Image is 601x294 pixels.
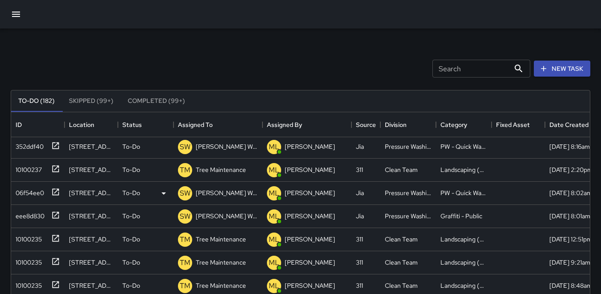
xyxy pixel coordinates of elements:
p: ML [269,165,279,176]
p: [PERSON_NAME] Weekly [196,212,258,220]
div: Assigned By [267,112,302,137]
div: 1460 Mission Street [69,142,113,151]
div: Date Created [549,112,589,137]
p: [PERSON_NAME] [285,188,335,197]
div: eee8d830 [12,208,44,220]
p: [PERSON_NAME] [285,142,335,151]
div: 19 Mason Street [69,188,113,197]
div: 923 Market Street [69,165,113,174]
p: Tree Maintenance [196,165,246,174]
div: 537 Jessie Street [69,258,113,267]
div: 19 Mason Street [69,212,113,220]
div: Clean Team [385,165,418,174]
p: To-Do [122,235,140,244]
div: 10100235 [12,231,42,244]
div: Pressure Washing [385,142,432,151]
div: PW - Quick Wash [440,142,487,151]
div: 06f54ee0 [12,185,44,197]
p: [PERSON_NAME] [285,212,335,220]
div: Landscaping (DG & Weeds) [440,258,487,267]
div: Jia [356,188,364,197]
div: Status [118,112,173,137]
p: TM [180,165,190,176]
button: New Task [534,61,590,77]
div: Assigned By [262,112,351,137]
div: Graffiti - Public [440,212,482,220]
p: To-Do [122,165,140,174]
p: [PERSON_NAME] Weekly [196,188,258,197]
div: ID [16,112,22,137]
div: Landscaping (DG & Weeds) [440,165,487,174]
div: Landscaping (DG & Weeds) [440,281,487,290]
div: Clean Team [385,281,418,290]
div: Source [356,112,376,137]
p: [PERSON_NAME] [285,235,335,244]
p: Tree Maintenance [196,235,246,244]
p: TM [180,234,190,245]
p: TM [180,281,190,291]
div: Category [440,112,467,137]
p: To-Do [122,142,140,151]
p: ML [269,281,279,291]
button: To-Do (182) [11,90,62,112]
div: 311 [356,235,363,244]
div: 10100235 [12,278,42,290]
div: Fixed Asset [492,112,545,137]
p: [PERSON_NAME] [285,165,335,174]
div: Source [351,112,380,137]
div: Location [69,112,94,137]
div: ID [11,112,65,137]
p: ML [269,211,279,222]
div: Division [385,112,407,137]
button: Completed (99+) [121,90,192,112]
p: SW [180,142,190,152]
div: Division [380,112,436,137]
div: Assigned To [173,112,262,137]
p: ML [269,234,279,245]
p: Tree Maintenance [196,258,246,267]
div: 108 9th Street [69,235,113,244]
p: To-Do [122,258,140,267]
p: ML [269,188,279,199]
div: Landscaping (DG & Weeds) [440,235,487,244]
div: PW - Quick Wash [440,188,487,197]
div: Pressure Washing [385,188,432,197]
div: 10100235 [12,254,42,267]
div: 1190 Mission Street [69,281,113,290]
p: To-Do [122,281,140,290]
div: 352ddf40 [12,139,44,151]
div: Jia [356,142,364,151]
div: Fixed Asset [496,112,530,137]
div: Assigned To [178,112,213,137]
p: Tree Maintenance [196,281,246,290]
div: 311 [356,281,363,290]
p: TM [180,257,190,268]
div: Clean Team [385,235,418,244]
button: Skipped (99+) [62,90,121,112]
p: SW [180,211,190,222]
div: Clean Team [385,258,418,267]
p: To-Do [122,212,140,220]
p: ML [269,257,279,268]
p: [PERSON_NAME] Weekly [196,142,258,151]
div: Jia [356,212,364,220]
div: Status [122,112,142,137]
div: 311 [356,165,363,174]
div: Location [65,112,118,137]
div: Pressure Washing [385,212,432,220]
p: SW [180,188,190,199]
p: ML [269,142,279,152]
div: 10100237 [12,162,42,174]
p: [PERSON_NAME] [285,258,335,267]
p: [PERSON_NAME] [285,281,335,290]
div: Category [436,112,492,137]
div: 311 [356,258,363,267]
p: To-Do [122,188,140,197]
